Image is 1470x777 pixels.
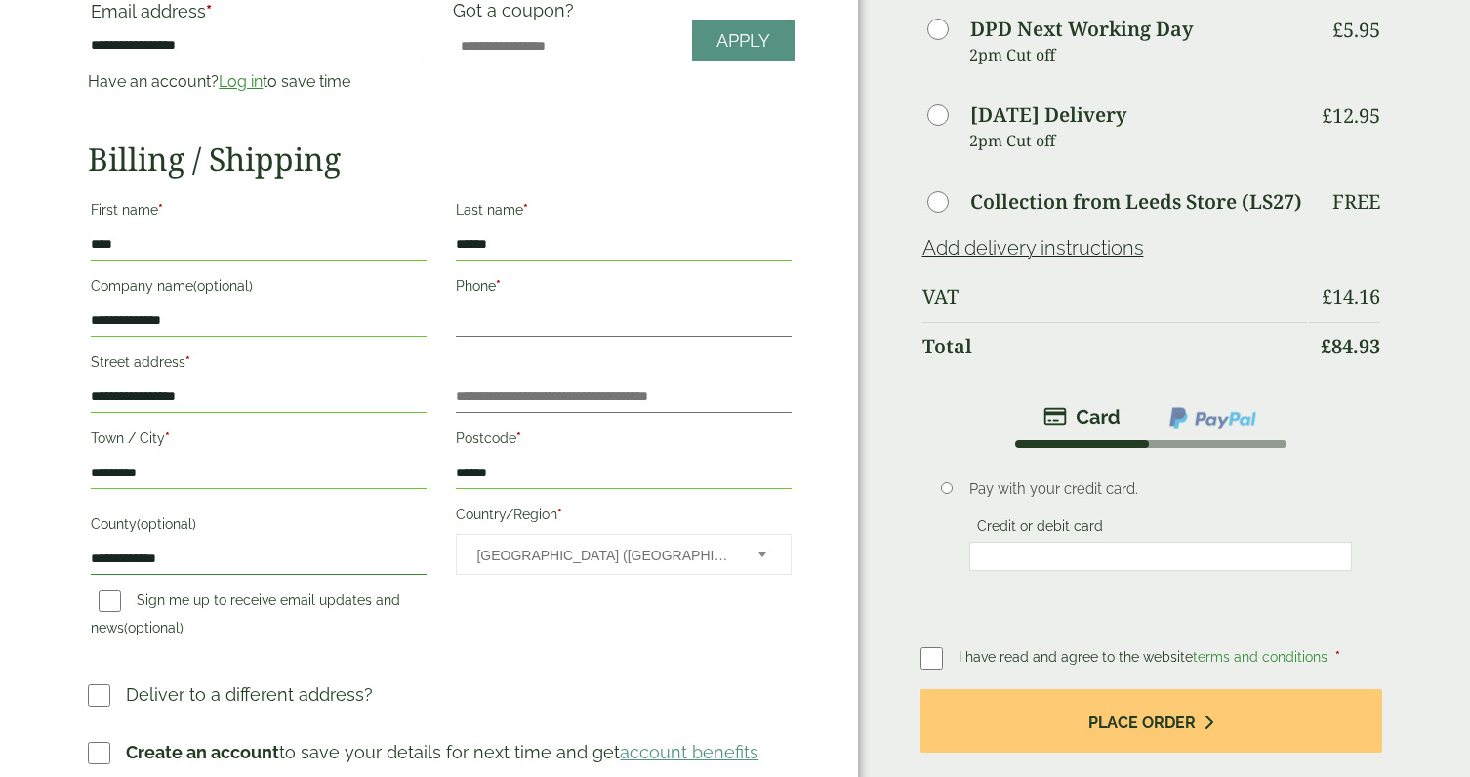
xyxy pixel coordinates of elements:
[456,534,792,575] span: Country/Region
[1167,405,1258,430] img: ppcp-gateway.png
[88,141,795,178] h2: Billing / Shipping
[476,535,732,576] span: United Kingdom (UK)
[1332,17,1343,43] span: £
[620,742,758,762] a: account benefits
[91,3,427,30] label: Email address
[91,272,427,306] label: Company name
[970,192,1302,212] label: Collection from Leeds Store (LS27)
[1322,283,1380,309] bdi: 14.16
[970,105,1126,125] label: [DATE] Delivery
[922,322,1307,370] th: Total
[206,1,212,21] abbr: required
[959,649,1331,665] span: I have read and agree to the website
[716,30,770,52] span: Apply
[185,354,190,370] abbr: required
[1193,649,1327,665] a: terms and conditions
[922,273,1307,320] th: VAT
[456,196,792,229] label: Last name
[165,430,170,446] abbr: required
[1322,283,1332,309] span: £
[456,501,792,534] label: Country/Region
[88,70,429,94] p: Have an account? to save time
[219,72,263,91] a: Log in
[922,236,1144,260] a: Add delivery instructions
[969,40,1307,69] p: 2pm Cut off
[516,430,521,446] abbr: required
[920,689,1382,753] button: Place order
[1335,649,1340,665] abbr: required
[1332,190,1380,214] p: Free
[523,202,528,218] abbr: required
[91,593,400,641] label: Sign me up to receive email updates and news
[969,126,1307,155] p: 2pm Cut off
[456,425,792,458] label: Postcode
[970,20,1193,39] label: DPD Next Working Day
[91,348,427,382] label: Street address
[193,278,253,294] span: (optional)
[456,272,792,306] label: Phone
[1321,333,1380,359] bdi: 84.93
[99,590,121,612] input: Sign me up to receive email updates and news(optional)
[975,548,1346,565] iframe: Secure card payment input frame
[158,202,163,218] abbr: required
[1322,102,1380,129] bdi: 12.95
[91,425,427,458] label: Town / City
[126,681,373,708] p: Deliver to a different address?
[496,278,501,294] abbr: required
[557,507,562,522] abbr: required
[91,511,427,544] label: County
[692,20,795,61] a: Apply
[137,516,196,532] span: (optional)
[124,620,184,635] span: (optional)
[126,742,279,762] strong: Create an account
[1332,17,1380,43] bdi: 5.95
[1043,405,1121,429] img: stripe.png
[91,196,427,229] label: First name
[969,478,1352,500] p: Pay with your credit card.
[126,739,758,765] p: to save your details for next time and get
[969,518,1111,540] label: Credit or debit card
[1321,333,1331,359] span: £
[1322,102,1332,129] span: £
